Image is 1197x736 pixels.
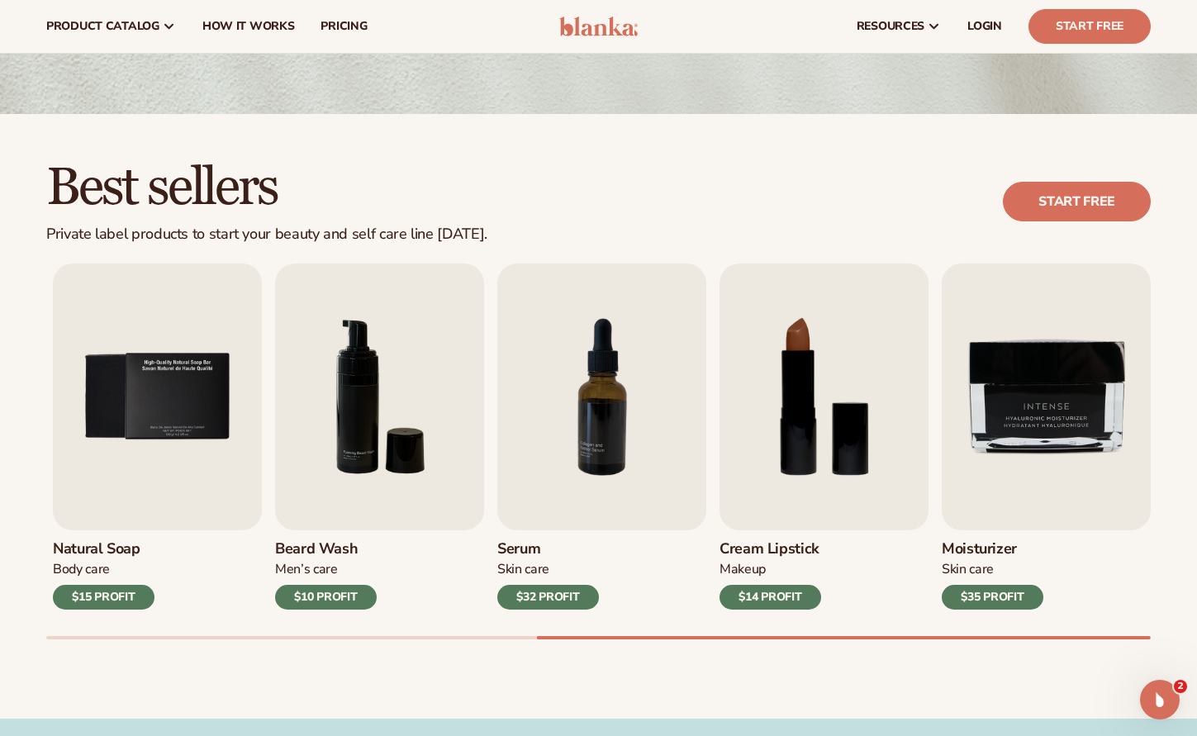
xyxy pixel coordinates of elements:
div: $10 PROFIT [275,585,377,610]
a: 9 / 9 [942,264,1151,610]
a: Start free [1003,182,1151,221]
h3: Moisturizer [942,540,1043,558]
span: 2 [1174,680,1187,693]
div: $14 PROFIT [720,585,821,610]
a: 8 / 9 [720,264,929,610]
div: Skin Care [497,561,599,578]
span: resources [857,20,924,33]
a: Start Free [1028,9,1151,44]
a: 5 / 9 [53,264,262,610]
span: LOGIN [967,20,1002,33]
h3: Beard Wash [275,540,377,558]
img: logo [559,17,638,36]
span: pricing [321,20,367,33]
div: $15 PROFIT [53,585,154,610]
iframe: Intercom live chat [1140,680,1180,719]
h3: Serum [497,540,599,558]
div: $35 PROFIT [942,585,1043,610]
h3: Natural Soap [53,540,154,558]
div: Skin Care [942,561,1043,578]
span: How It Works [202,20,295,33]
h2: Best sellers [46,160,487,216]
a: 6 / 9 [275,264,484,610]
div: $32 PROFIT [497,585,599,610]
a: 7 / 9 [497,264,706,610]
div: Body Care [53,561,154,578]
div: Private label products to start your beauty and self care line [DATE]. [46,226,487,244]
span: product catalog [46,20,159,33]
div: Makeup [720,561,821,578]
h3: Cream Lipstick [720,540,821,558]
div: Men’s Care [275,561,377,578]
